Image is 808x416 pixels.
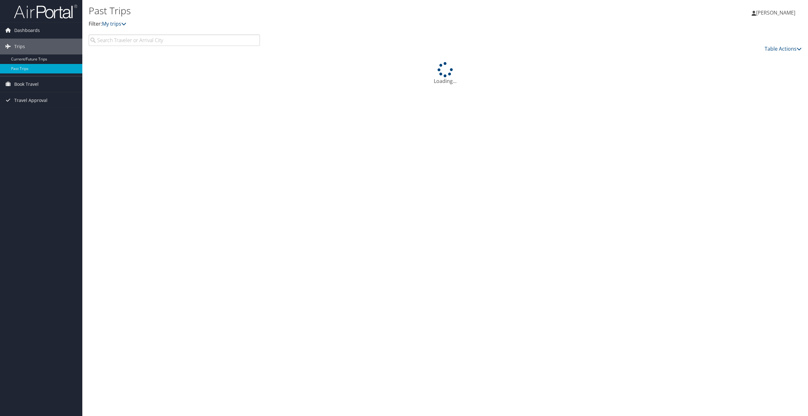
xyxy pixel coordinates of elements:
span: Book Travel [14,76,39,92]
span: Trips [14,39,25,54]
p: Filter: [89,20,564,28]
a: My trips [102,20,126,27]
input: Search Traveler or Arrival City [89,35,260,46]
span: [PERSON_NAME] [756,9,795,16]
a: Table Actions [765,45,802,52]
img: airportal-logo.png [14,4,77,19]
span: Travel Approval [14,92,47,108]
h1: Past Trips [89,4,564,17]
a: [PERSON_NAME] [752,3,802,22]
div: Loading... [89,62,802,85]
span: Dashboards [14,22,40,38]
